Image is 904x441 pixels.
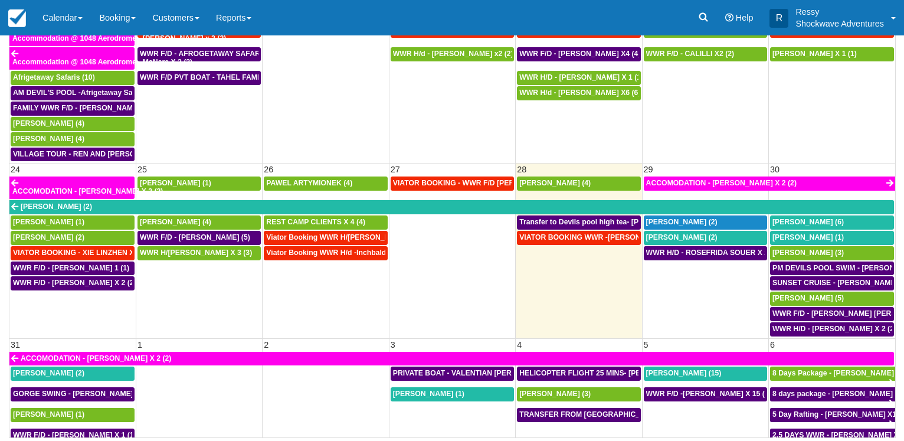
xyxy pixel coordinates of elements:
a: HELICOPTER FLIGHT 25 MINS- [PERSON_NAME] X1 (1) [517,367,640,381]
span: 4 [516,340,523,349]
span: [PERSON_NAME] (3) [519,390,591,398]
span: WWR F/D PVT BOAT - TAHEL FAMILY x 5 (1) [140,73,291,81]
a: GORGE SWING - [PERSON_NAME] X 2 (2) [11,387,135,401]
a: ACCOMODATION - [PERSON_NAME] X 2 (2) [644,177,895,191]
a: [PERSON_NAME] (1) [391,387,514,401]
span: 3 [389,340,397,349]
span: Transfer to Devils pool high tea- [PERSON_NAME] X4 (4) [519,218,713,226]
a: [PERSON_NAME] (4) [517,177,640,191]
a: [PERSON_NAME] (1) [11,215,135,230]
a: 5 Day Rafting - [PERSON_NAME] X1 (1) [770,408,895,422]
span: [PERSON_NAME] (4) [140,218,211,226]
a: VIATOR BOOKING WWR -[PERSON_NAME] X2 (2) [517,231,640,245]
span: [PERSON_NAME] X 1 (1) [772,50,857,58]
span: HELICOPTER FLIGHT 25 MINS- [PERSON_NAME] X1 (1) [519,369,710,377]
a: WWR H/d - [PERSON_NAME] X6 (6) [517,86,640,100]
a: SUNSET CRUISE - [PERSON_NAME] X1 (5) [770,276,894,290]
a: [PERSON_NAME] (1) [11,408,135,422]
a: WWR F/D - [PERSON_NAME] 1 (1) [11,262,135,276]
a: WWR F/D PVT BOAT - TAHEL FAMILY x 5 (1) [137,71,261,85]
a: PM DEVILS POOL SWIM - [PERSON_NAME] X 2 (2) [770,262,894,276]
span: [PERSON_NAME] (2) [646,218,718,226]
a: [PERSON_NAME] (2) [644,231,767,245]
span: AM DEVIL'S POOL -Afrigetaway Safaris X5 (5) [13,89,169,97]
a: REST CAMP CLIENTS X 4 (4) [264,215,387,230]
span: [PERSON_NAME] (15) [646,369,722,377]
span: ACCOMODATION - [PERSON_NAME] X 2 (2) [21,354,171,362]
a: VIATOR BOOKING - XIE LINZHEN X4 (4) [11,246,135,260]
a: [PERSON_NAME] (5) [770,292,894,306]
span: WWR F/D - CALILLI X2 (2) [646,50,735,58]
a: Accommodation @ 1048 Aerodrome - MaNare X 2 (2) [9,47,135,70]
a: WWR F/D -[PERSON_NAME] X 15 (15) [644,387,767,401]
span: VIATOR BOOKING WWR -[PERSON_NAME] X2 (2) [519,233,690,241]
span: 26 [263,165,274,174]
a: VILLAGE TOUR - REN AND [PERSON_NAME] X4 (4) [11,148,135,162]
span: 27 [389,165,401,174]
span: VILLAGE TOUR - REN AND [PERSON_NAME] X4 (4) [13,150,190,158]
p: Shockwave Adventures [795,18,884,30]
span: PRIVATE BOAT - VALENTIAN [PERSON_NAME] X 4 (4) [393,369,578,377]
a: PAWEL ARTYMIONEK (4) [264,177,387,191]
a: [PERSON_NAME] (4) [11,117,135,131]
span: WWR F/D - [PERSON_NAME] 1 (1) [13,264,129,272]
a: Transfer to Devils pool high tea- [PERSON_NAME] X4 (4) [517,215,640,230]
span: [PERSON_NAME] (5) [772,294,844,302]
a: [PERSON_NAME] (1) [770,231,894,245]
span: 29 [643,165,654,174]
span: [PERSON_NAME] (2) [13,233,84,241]
span: FAMILY WWR F/D - [PERSON_NAME] X4 (4) [13,104,162,112]
a: [PERSON_NAME] (2) [11,231,135,245]
a: WWR F/D - [PERSON_NAME] X4 (4) [517,47,640,61]
a: [PERSON_NAME] (4) [137,215,261,230]
a: WWR F/D - AFROGETAWAY SAFARIS X5 (5) [137,47,261,61]
span: [PERSON_NAME] (1) [393,390,464,398]
a: Viator Booking WWR H/d -Inchbald [PERSON_NAME] X 4 (4) [264,246,387,260]
a: WWR H/[PERSON_NAME] X 3 (3) [137,246,261,260]
span: WWR F/D - [PERSON_NAME] X 2 (2) [13,279,136,287]
a: [PERSON_NAME] (2) [9,200,894,214]
span: WWR H/D - [PERSON_NAME] X 1 (1) [519,73,643,81]
span: WWR F/D - [PERSON_NAME] X4 (4) [519,50,640,58]
a: ACCOMODATION - [PERSON_NAME] X 2 (2) [9,352,894,366]
span: WWR H/d - [PERSON_NAME] x2 (2) [393,50,513,58]
span: [PERSON_NAME] (1) [140,179,211,187]
a: TRANSFER FROM [GEOGRAPHIC_DATA] TO VIC FALLS - [PERSON_NAME] X 1 (1) [517,408,640,422]
span: 30 [769,165,781,174]
span: WWR F/D - [PERSON_NAME] (5) [140,233,250,241]
div: R [769,9,788,28]
span: ACCOMODATION - [PERSON_NAME] X 2 (2) [646,179,797,187]
a: WWR F/D - [PERSON_NAME] X 2 (2) [11,276,135,290]
a: 8 Days Package - [PERSON_NAME] (1) [770,367,895,381]
a: [PERSON_NAME] (1) [137,177,261,191]
span: WWR F/D - [PERSON_NAME] X 1 (1) [13,431,136,439]
a: WWR H/D - [PERSON_NAME] X 1 (1) [517,71,640,85]
a: [PERSON_NAME] (15) [644,367,767,381]
span: [PERSON_NAME] (2) [646,233,718,241]
span: VIATOR BOOKING - WWR F/D [PERSON_NAME] X 2 (3) [393,179,581,187]
a: [PERSON_NAME] (4) [11,132,135,146]
span: [PERSON_NAME] (4) [13,135,84,143]
span: 28 [516,165,528,174]
span: WWR H/D - [PERSON_NAME] X 2 (2) [772,325,896,333]
a: FAMILY WWR F/D - [PERSON_NAME] X4 (4) [11,102,135,116]
a: Viator Booking WWR H/[PERSON_NAME] X 8 (8) [264,231,387,245]
span: [PERSON_NAME] (2) [13,369,84,377]
a: PRIVATE BOAT - VALENTIAN [PERSON_NAME] X 4 (4) [391,367,514,381]
a: VIATOR BOOKING - WWR F/D [PERSON_NAME] X 2 (3) [391,177,514,191]
a: Afrigetaway Safaris (10) [11,71,135,85]
span: WWR H/D - ROSEFRIDA SOUER X 2 (2) [646,249,779,257]
a: WWR F/D - CALILLI X2 (2) [644,47,767,61]
span: 2 [263,340,270,349]
span: TRANSFER FROM [GEOGRAPHIC_DATA] TO VIC FALLS - [PERSON_NAME] X 1 (1) [519,410,803,419]
span: VIATOR BOOKING - XIE LINZHEN X4 (4) [13,249,149,257]
span: 6 [769,340,776,349]
a: [PERSON_NAME] X 1 (1) [770,47,894,61]
a: WWR H/D - ROSEFRIDA SOUER X 2 (2) [644,246,767,260]
span: 24 [9,165,21,174]
span: 1 [136,340,143,349]
span: [PERSON_NAME] (2) [21,202,92,211]
a: WWR F/D - [PERSON_NAME] [PERSON_NAME] OHKKA X1 (1) [770,307,894,321]
span: Viator Booking WWR H/d -Inchbald [PERSON_NAME] X 4 (4) [266,249,472,257]
span: [PERSON_NAME] (4) [519,179,591,187]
